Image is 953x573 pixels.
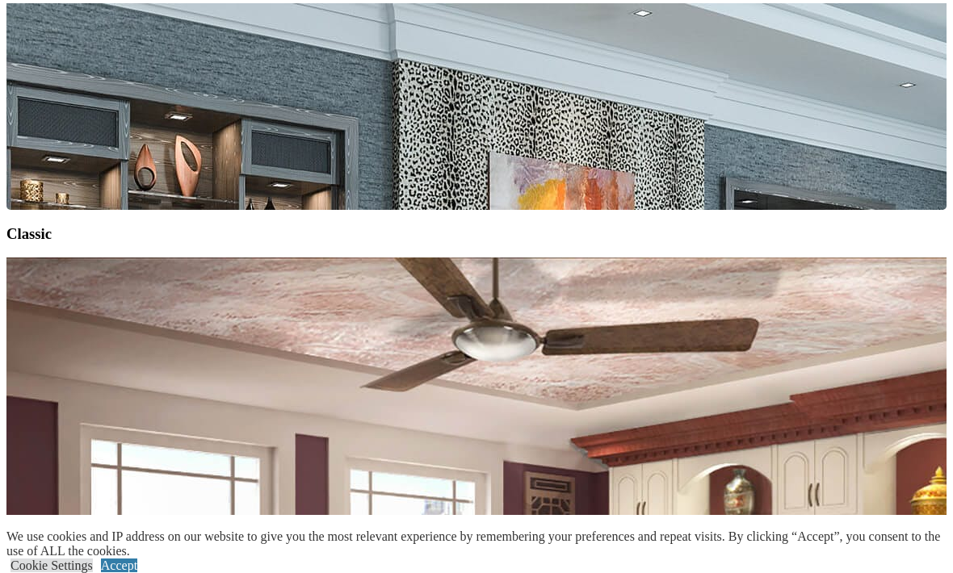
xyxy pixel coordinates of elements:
h3: Classic [6,225,947,243]
a: Accept [101,558,137,572]
div: We use cookies and IP address on our website to give you the most relevant experience by remember... [6,529,953,558]
a: Cookie Settings [10,558,93,572]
